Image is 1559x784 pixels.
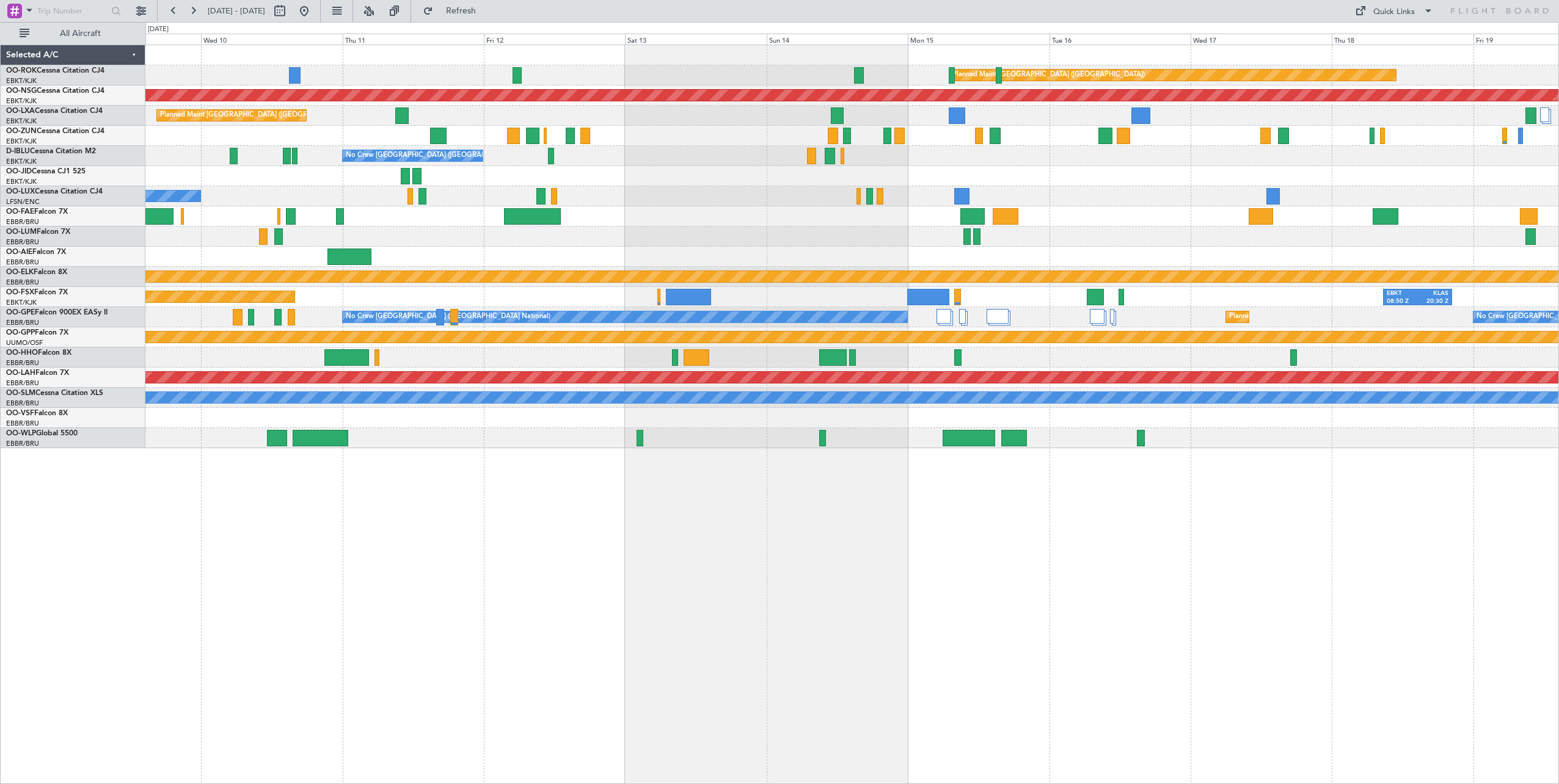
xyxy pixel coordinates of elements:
div: No Crew [GEOGRAPHIC_DATA] ([GEOGRAPHIC_DATA] National) [346,308,550,326]
a: OO-LAHFalcon 7X [6,369,69,377]
span: OO-LUX [6,188,35,195]
div: Tue 16 [1050,34,1191,45]
a: OO-SLMCessna Citation XLS [6,390,103,397]
a: EBBR/BRU [6,379,39,388]
a: OO-HHOFalcon 8X [6,349,71,357]
span: OO-FAE [6,208,34,216]
span: OO-AIE [6,249,32,256]
a: EBBR/BRU [6,318,39,327]
a: EBBR/BRU [6,278,39,287]
a: OO-GPEFalcon 900EX EASy II [6,309,108,316]
a: EBKT/KJK [6,76,37,85]
a: OO-ELKFalcon 8X [6,269,67,276]
a: OO-JIDCessna CJ1 525 [6,168,86,175]
span: OO-SLM [6,390,35,397]
a: OO-NSGCessna Citation CJ4 [6,87,104,95]
a: EBKT/KJK [6,137,37,146]
a: OO-GPPFalcon 7X [6,329,68,336]
button: Quick Links [1349,1,1439,21]
div: KLAS [1418,289,1448,298]
span: OO-ZUN [6,128,37,135]
span: All Aircraft [32,29,129,38]
span: OO-WLP [6,430,36,437]
a: OO-ZUNCessna Citation CJ4 [6,128,104,135]
a: EBBR/BRU [6,419,39,428]
a: OO-LUMFalcon 7X [6,228,70,236]
span: OO-LAH [6,369,35,377]
span: OO-FSX [6,289,34,296]
div: Fri 12 [484,34,625,45]
a: OO-WLPGlobal 5500 [6,430,78,437]
div: Quick Links [1373,6,1415,18]
span: Refresh [436,7,487,15]
a: OO-VSFFalcon 8X [6,410,68,417]
div: 08:50 Z [1387,297,1417,306]
div: Mon 15 [908,34,1049,45]
a: EBBR/BRU [6,217,39,227]
a: OO-LUXCessna Citation CJ4 [6,188,103,195]
a: OO-FSXFalcon 7X [6,289,68,296]
a: EBBR/BRU [6,238,39,247]
div: EBKT [1387,289,1417,298]
button: Refresh [417,1,491,21]
div: Wed 17 [1191,34,1332,45]
div: [DATE] [148,24,169,35]
input: Trip Number [37,2,108,20]
a: OO-FAEFalcon 7X [6,208,68,216]
span: OO-GPE [6,309,35,316]
button: All Aircraft [13,24,133,43]
div: 20:30 Z [1418,297,1448,306]
a: OO-LXACessna Citation CJ4 [6,107,103,115]
div: Thu 18 [1332,34,1473,45]
div: Planned Maint [GEOGRAPHIC_DATA] ([GEOGRAPHIC_DATA] National) [160,106,381,125]
a: EBKT/KJK [6,96,37,106]
div: Planned Maint [GEOGRAPHIC_DATA] ([GEOGRAPHIC_DATA]) [952,66,1145,84]
a: OO-AIEFalcon 7X [6,249,66,256]
a: UUMO/OSF [6,338,43,347]
div: Sat 13 [625,34,766,45]
div: Sun 14 [767,34,908,45]
span: OO-NSG [6,87,37,95]
a: OO-ROKCessna Citation CJ4 [6,67,104,74]
span: OO-LUM [6,228,37,236]
span: D-IBLU [6,148,30,155]
a: D-IBLUCessna Citation M2 [6,148,96,155]
span: OO-ROK [6,67,37,74]
a: EBKT/KJK [6,298,37,307]
a: EBKT/KJK [6,177,37,186]
span: OO-LXA [6,107,35,115]
span: OO-ELK [6,269,34,276]
a: EBKT/KJK [6,157,37,166]
span: OO-JID [6,168,32,175]
a: EBBR/BRU [6,358,39,368]
a: EBKT/KJK [6,117,37,126]
span: OO-HHO [6,349,38,357]
a: EBBR/BRU [6,258,39,267]
span: [DATE] - [DATE] [208,5,265,16]
div: Wed 10 [201,34,342,45]
div: No Crew [GEOGRAPHIC_DATA] ([GEOGRAPHIC_DATA] National) [346,147,550,165]
span: OO-GPP [6,329,35,336]
a: EBBR/BRU [6,399,39,408]
a: EBBR/BRU [6,439,39,448]
a: LFSN/ENC [6,197,40,206]
div: Planned Maint [GEOGRAPHIC_DATA] ([GEOGRAPHIC_DATA] National) [1229,308,1450,326]
span: OO-VSF [6,410,34,417]
div: Thu 11 [343,34,484,45]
